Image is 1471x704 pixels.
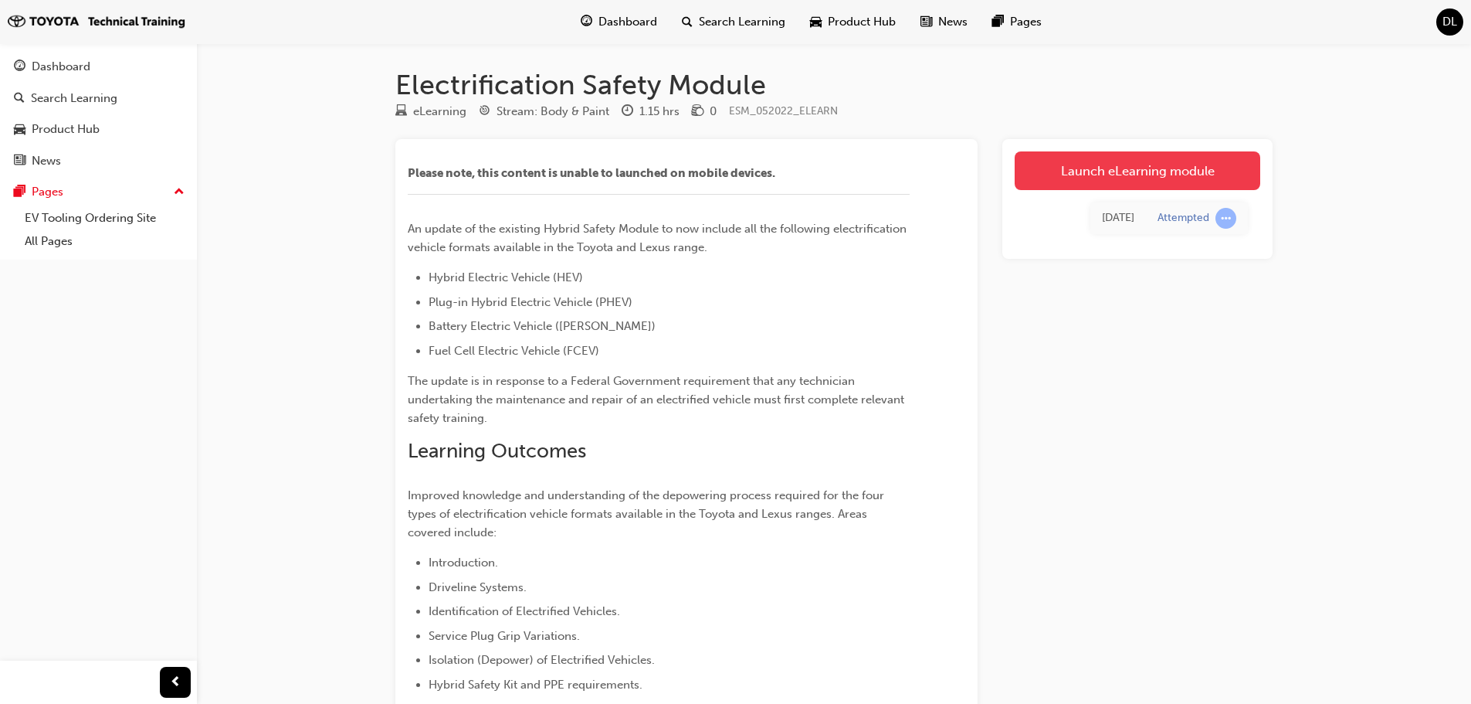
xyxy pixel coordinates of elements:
span: news-icon [920,12,932,32]
span: Please note, this content is unable to launched on mobile devices. [408,166,775,180]
span: search-icon [14,92,25,106]
span: The update is in response to a Federal Government requirement that any technician undertaking the... [408,374,907,425]
h1: Electrification Safety Module [395,68,1273,102]
div: Product Hub [32,121,100,138]
span: Pages [1010,13,1042,31]
div: eLearning [413,103,466,121]
a: News [6,147,191,175]
div: Tue Sep 23 2025 12:32:30 GMT+0930 (Australian Central Standard Time) [1102,209,1134,227]
div: Duration [622,102,680,121]
span: guage-icon [581,12,592,32]
div: Stream: Body & Paint [497,103,609,121]
span: clock-icon [622,105,633,119]
div: Stream [479,102,609,121]
button: Pages [6,178,191,206]
span: up-icon [174,182,185,202]
span: money-icon [692,105,703,119]
a: All Pages [19,230,191,253]
a: EV Tooling Ordering Site [19,206,191,230]
span: Fuel Cell Electric Vehicle (FCEV) [429,344,599,358]
a: news-iconNews [908,6,980,38]
span: Plug-in Hybrid Electric Vehicle (PHEV) [429,295,632,309]
span: Service Plug Grip Variations. [429,629,580,643]
span: prev-icon [170,673,181,692]
span: pages-icon [14,185,25,199]
span: Improved knowledge and understanding of the depowering process required for the four types of ele... [408,488,887,539]
span: car-icon [810,12,822,32]
div: Search Learning [31,90,117,107]
a: car-iconProduct Hub [798,6,908,38]
span: Hybrid Electric Vehicle (HEV) [429,270,583,284]
div: Price [692,102,717,121]
a: search-iconSearch Learning [669,6,798,38]
span: Identification of Electrified Vehicles. [429,604,620,618]
span: news-icon [14,155,25,168]
div: Dashboard [32,58,90,76]
div: 0 [710,103,717,121]
span: learningRecordVerb_ATTEMPT-icon [1215,208,1236,229]
a: Search Learning [6,84,191,113]
a: guage-iconDashboard [568,6,669,38]
span: Hybrid Safety Kit and PPE requirements. [429,678,642,692]
span: Learning Outcomes [408,439,586,463]
span: guage-icon [14,60,25,74]
span: Introduction. [429,556,498,570]
button: DashboardSearch LearningProduct HubNews [6,49,191,178]
span: pages-icon [992,12,1004,32]
a: Launch eLearning module [1015,151,1260,190]
a: Dashboard [6,53,191,81]
span: DL [1442,13,1457,31]
span: car-icon [14,123,25,137]
span: Isolation (Depower) of Electrified Vehicles. [429,653,655,667]
span: Battery Electric Vehicle ([PERSON_NAME]) [429,319,656,333]
span: target-icon [479,105,490,119]
div: Attempted [1157,211,1209,226]
span: Dashboard [598,13,657,31]
div: Pages [32,183,63,201]
span: search-icon [682,12,693,32]
span: learningResourceType_ELEARNING-icon [395,105,407,119]
span: Product Hub [828,13,896,31]
div: 1.15 hrs [639,103,680,121]
span: Search Learning [699,13,785,31]
div: News [32,152,61,170]
span: An update of the existing Hybrid Safety Module to now include all the following electrification v... [408,222,910,254]
div: Type [395,102,466,121]
a: Product Hub [6,115,191,144]
button: DL [1436,9,1463,36]
a: pages-iconPages [980,6,1054,38]
span: News [938,13,968,31]
span: Learning resource code [729,104,838,117]
span: Driveline Systems. [429,580,527,594]
img: tt [8,14,185,30]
